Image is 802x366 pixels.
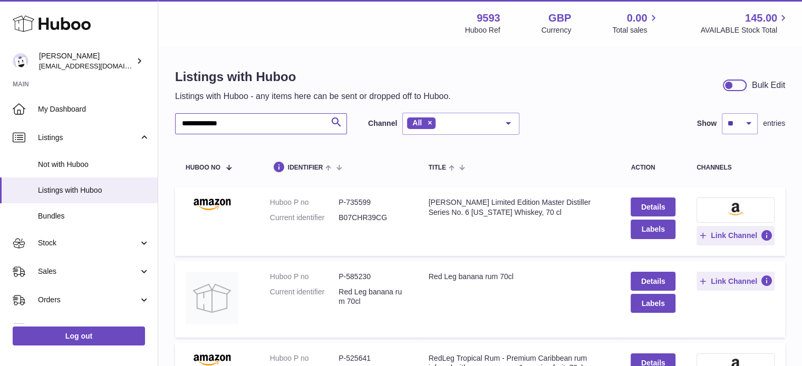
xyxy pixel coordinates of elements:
h1: Listings with Huboo [175,68,451,85]
dd: P-735599 [339,197,407,207]
div: Huboo Ref [465,25,500,35]
span: Listings with Huboo [38,185,150,195]
p: Listings with Huboo - any items here can be sent or dropped off to Huboo. [175,91,451,102]
img: RedLeg Tropical Rum - Premium Caribbean rum infused with mango, guava & passion fruit, 70cl [186,353,238,366]
strong: GBP [548,11,571,25]
dt: Current identifier [270,213,339,223]
dd: Red Leg banana rum 70cl [339,287,407,307]
span: Total sales [612,25,659,35]
span: Usage [38,323,150,333]
span: Link Channel [711,231,757,240]
strong: 9593 [477,11,500,25]
span: 0.00 [627,11,648,25]
dd: B07CHR39CG [339,213,407,223]
div: action [631,164,675,171]
span: All [412,118,422,127]
span: 145.00 [745,11,777,25]
button: Link Channel [697,226,775,245]
a: 0.00 Total sales [612,11,659,35]
span: Sales [38,266,139,276]
button: Link Channel [697,272,775,291]
img: internalAdmin-9593@internal.huboo.com [13,53,28,69]
button: Labels [631,294,675,313]
div: Bulk Edit [752,80,785,91]
span: Link Channel [711,276,757,286]
div: channels [697,164,775,171]
span: Huboo no [186,164,220,171]
span: Listings [38,133,139,143]
span: identifier [288,164,323,171]
dt: Huboo P no [270,272,339,282]
img: Jack Daniel's Limited Edition Master Distiller Series No. 6 Tennessee Whiskey, 70 cl [186,197,238,210]
span: Bundles [38,211,150,221]
span: [EMAIL_ADDRESS][DOMAIN_NAME] [39,62,155,70]
div: [PERSON_NAME] Limited Edition Master Distiller Series No. 6 [US_STATE] Whiskey, 70 cl [429,197,610,217]
dd: P-525641 [339,353,407,363]
dt: Huboo P no [270,353,339,363]
img: Red Leg banana rum 70cl [186,272,238,324]
span: title [429,164,446,171]
span: My Dashboard [38,104,150,114]
dt: Huboo P no [270,197,339,207]
a: Log out [13,327,145,345]
a: Details [631,272,675,291]
label: Show [697,118,717,128]
div: Red Leg banana rum 70cl [429,272,610,282]
a: Details [631,197,675,216]
div: [PERSON_NAME] [39,51,134,71]
div: Currency [542,25,572,35]
dd: P-585230 [339,272,407,282]
span: AVAILABLE Stock Total [700,25,789,35]
span: Not with Huboo [38,160,150,170]
a: 145.00 AVAILABLE Stock Total [700,11,789,35]
button: Labels [631,220,675,239]
label: Channel [368,118,397,128]
img: amazon-small.png [728,203,743,215]
span: Stock [38,238,139,248]
span: entries [763,118,785,128]
dt: Current identifier [270,287,339,307]
span: Orders [38,295,139,305]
